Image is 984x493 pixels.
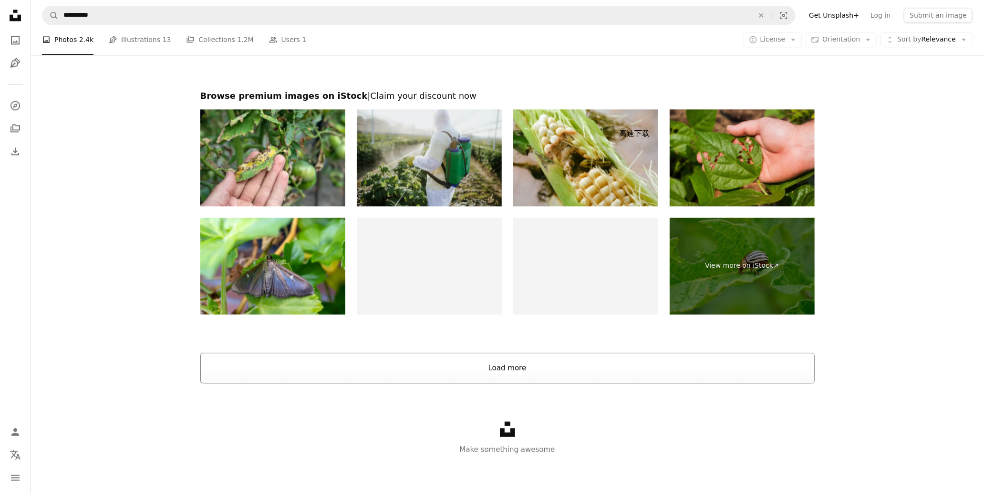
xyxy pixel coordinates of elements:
[200,353,815,383] button: Load more
[803,8,865,23] a: Get Unsplash+
[744,32,802,48] button: License
[513,218,658,315] img: Bug Eaten Leaves
[6,96,25,115] a: Explore
[880,32,973,48] button: Sort byRelevance
[513,109,658,206] img: Corn Pests: Corn Earworm
[367,91,476,101] span: | Claim your discount now
[670,218,815,315] a: View more on iStock↗
[163,35,171,45] span: 13
[904,8,973,23] button: Submit an image
[897,36,921,43] span: Sort by
[42,6,796,25] form: Find visuals sitewide
[6,142,25,161] a: Download History
[42,6,59,24] button: Search Unsplash
[760,36,786,43] span: License
[670,109,815,206] img: Insect damage to bean leaf
[6,468,25,487] button: Menu
[6,445,25,464] button: Language
[200,109,345,206] img: Septoria leaf spot on tomato. damaged by disease and pests of tomato leaves
[31,444,984,455] p: Make something awesome
[6,422,25,441] a: Log in / Sign up
[619,129,650,137] span: 高速下载
[751,6,772,24] button: Clear
[109,25,171,55] a: Illustrations 13
[200,90,815,102] h2: Browse premium images on iStock
[897,35,956,45] span: Relevance
[237,35,253,45] span: 1.2M
[269,25,307,55] a: Users 1
[200,218,345,315] img: boxwood moth
[357,109,502,206] img: Agricultural worker takes care of his estate
[302,35,306,45] span: 1
[822,36,860,43] span: Orientation
[357,218,502,315] img: Young adult woman hand holding spray bottle and spraying chemical liquid on cherry leaves with ap...
[865,8,896,23] a: Log in
[806,32,877,48] button: Orientation
[186,25,253,55] a: Collections 1.2M
[772,6,795,24] button: Visual search
[6,53,25,73] a: Illustrations
[6,31,25,50] a: Photos
[6,119,25,138] a: Collections
[6,6,25,27] a: Home — Unsplash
